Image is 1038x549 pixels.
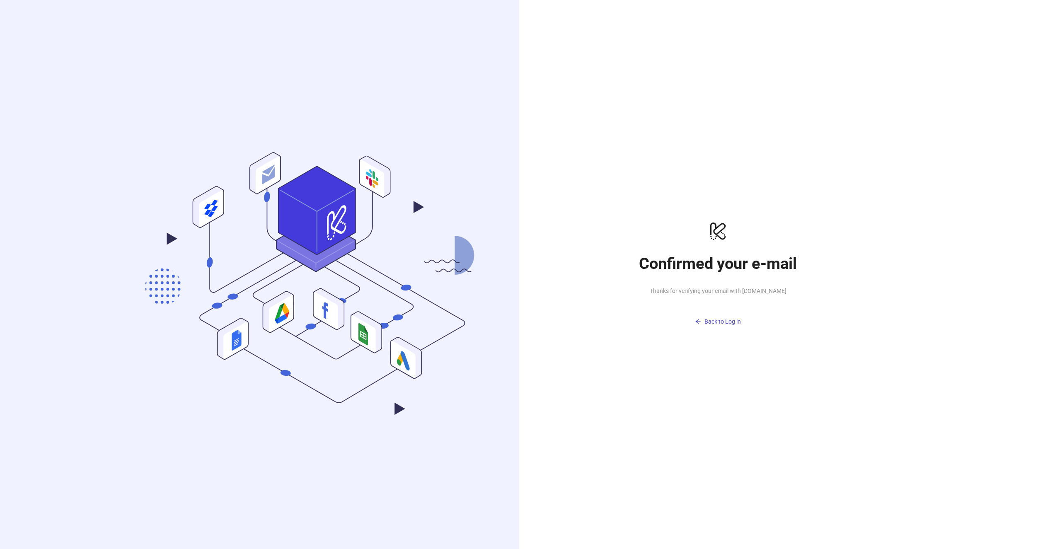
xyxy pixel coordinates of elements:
span: Thanks for verifying your email with [DOMAIN_NAME] [635,286,801,295]
a: Back to Log in [635,302,801,329]
button: Back to Log in [635,315,801,329]
h1: Confirmed your e-mail [635,254,801,273]
span: arrow-left [695,319,701,324]
span: Back to Log in [704,318,741,325]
